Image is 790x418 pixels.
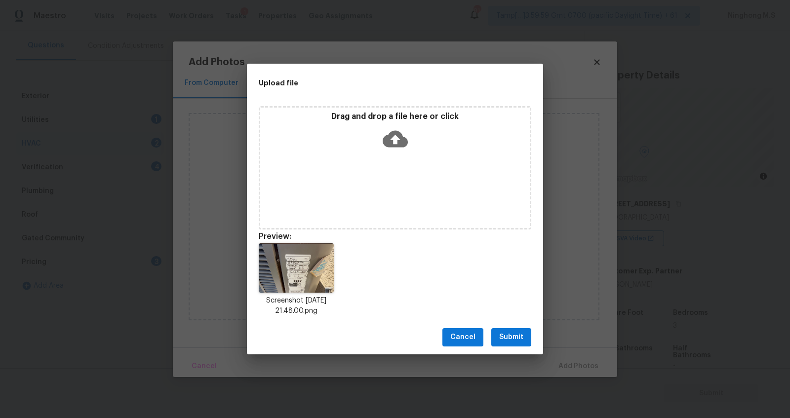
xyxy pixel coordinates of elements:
[491,328,531,346] button: Submit
[260,112,530,122] p: Drag and drop a file here or click
[259,296,334,316] p: Screenshot [DATE] 21.48.00.png
[450,331,475,343] span: Cancel
[259,77,487,88] h2: Upload file
[259,243,334,293] img: l8rmkApgxXhJAAAAABJRU5ErkJggg==
[442,328,483,346] button: Cancel
[499,331,523,343] span: Submit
